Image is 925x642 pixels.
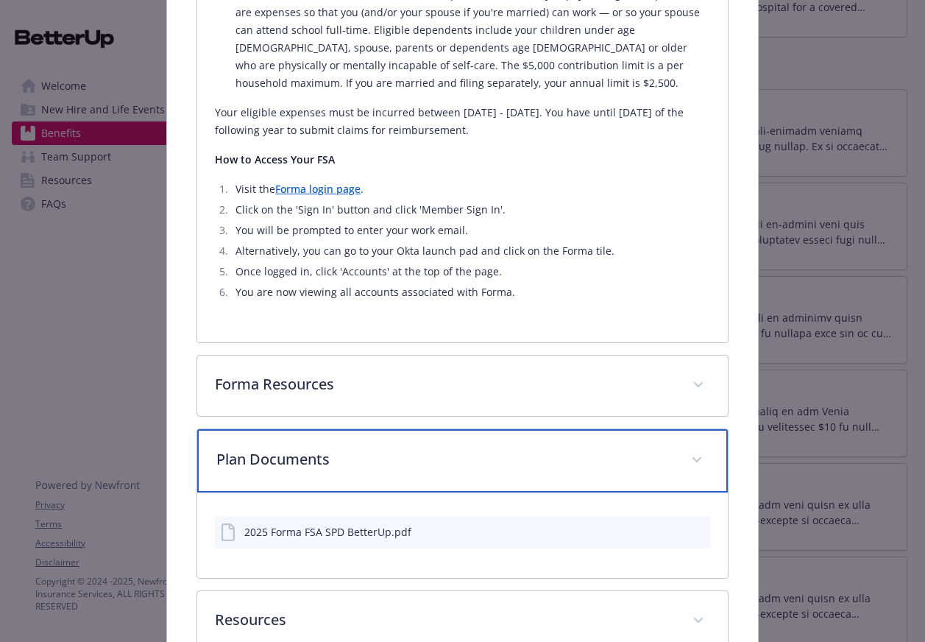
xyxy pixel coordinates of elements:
[215,373,674,395] p: Forma Resources
[691,524,704,540] button: preview file
[197,429,727,493] div: Plan Documents
[197,493,727,578] div: Plan Documents
[215,104,709,139] p: Your eligible expenses must be incurred between [DATE] - [DATE]. You have until [DATE] of the fol...
[197,356,727,416] div: Forma Resources
[215,152,335,166] strong: How to Access Your FSA
[231,242,709,260] li: Alternatively, you can go to your Okta launch pad and click on the Forma tile.
[216,448,673,470] p: Plan Documents
[275,182,361,196] a: Forma login page
[215,609,674,631] p: Resources
[667,524,679,540] button: download file
[244,524,411,540] div: 2025 Forma FSA SPD BetterUp.pdf
[231,263,709,281] li: Once logged in, click 'Accounts' at the top of the page.
[231,222,709,239] li: You will be prompted to enter your work email.
[231,180,709,198] li: Visit the .
[231,201,709,219] li: Click on the 'Sign In' button and click 'Member Sign In'.
[231,283,709,301] li: You are now viewing all accounts associated with Forma.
